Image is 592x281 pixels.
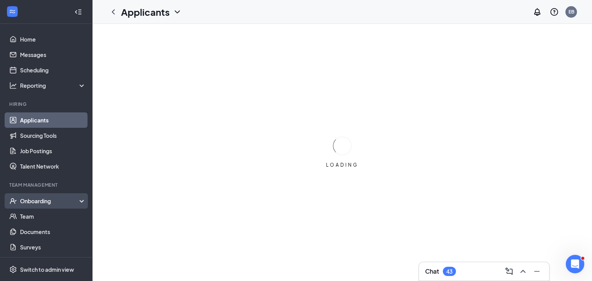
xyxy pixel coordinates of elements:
[9,266,17,273] svg: Settings
[505,267,514,276] svg: ComposeMessage
[20,47,86,62] a: Messages
[566,255,584,273] iframe: Intercom live chat
[109,7,118,17] svg: ChevronLeft
[531,265,543,278] button: Minimize
[20,159,86,174] a: Talent Network
[503,265,515,278] button: ComposeMessage
[8,8,16,15] svg: WorkstreamLogo
[9,197,17,205] svg: UserCheck
[9,82,17,89] svg: Analysis
[20,266,74,273] div: Switch to admin view
[533,7,542,17] svg: Notifications
[9,182,84,188] div: Team Management
[20,209,86,224] a: Team
[323,162,362,168] div: LOADING
[446,268,452,275] div: 43
[518,267,528,276] svg: ChevronUp
[121,5,170,18] h1: Applicants
[9,101,84,107] div: Hiring
[74,8,82,16] svg: Collapse
[550,7,559,17] svg: QuestionInfo
[532,267,542,276] svg: Minimize
[20,32,86,47] a: Home
[517,265,529,278] button: ChevronUp
[425,267,439,276] h3: Chat
[20,112,86,128] a: Applicants
[20,224,86,239] a: Documents
[568,8,574,15] div: EB
[173,7,182,17] svg: ChevronDown
[20,197,79,205] div: Onboarding
[20,62,86,78] a: Scheduling
[20,128,86,143] a: Sourcing Tools
[20,82,86,89] div: Reporting
[20,143,86,159] a: Job Postings
[20,239,86,255] a: Surveys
